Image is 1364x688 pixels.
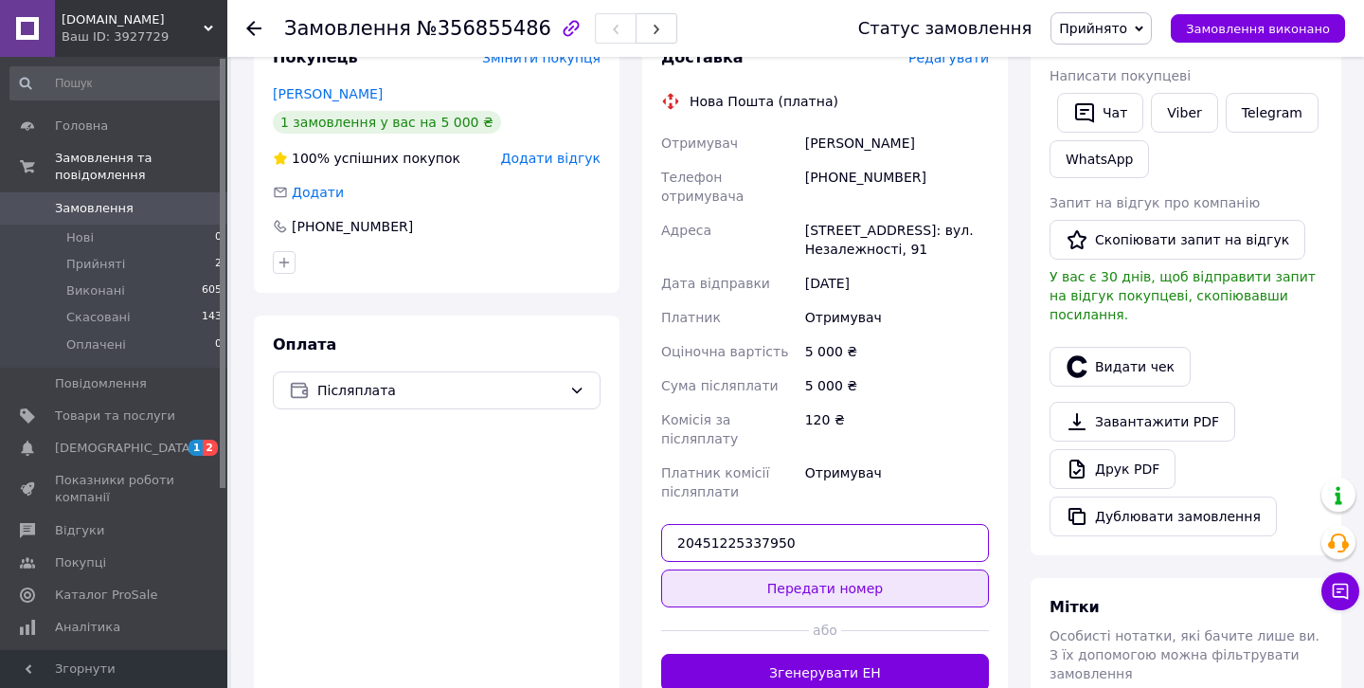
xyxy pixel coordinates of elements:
div: Отримувач [801,300,993,335]
span: 2 [203,440,218,456]
div: 120 ₴ [801,403,993,456]
span: №356855486 [417,17,551,40]
a: Завантажити PDF [1050,402,1235,442]
span: Показники роботи компанії [55,472,175,506]
span: 2 [215,256,222,273]
span: Відгуки [55,522,104,539]
span: Платник комісії післяплати [661,465,769,499]
span: Оплата [273,335,336,353]
button: Передати номер [661,570,989,607]
div: Отримувач [801,456,993,509]
span: Покупець [273,48,358,66]
span: Замовлення виконано [1186,22,1330,36]
div: Повернутися назад [246,19,261,38]
span: 143 [202,309,222,326]
span: Додати відгук [501,151,601,166]
span: 0 [215,229,222,246]
span: Прийняті [66,256,125,273]
span: У вас є 30 днів, щоб відправити запит на відгук покупцеві, скопіювавши посилання. [1050,269,1316,322]
span: Повідомлення [55,375,147,392]
span: 100% [292,151,330,166]
span: rtp.in.ua [62,11,204,28]
button: Видати чек [1050,347,1191,387]
span: Додати [292,185,344,200]
span: Доставка [661,48,744,66]
span: Отримувач [661,136,738,151]
input: Пошук [9,66,224,100]
a: Telegram [1226,93,1319,133]
span: Післяплата [317,380,562,401]
input: Номер експрес-накладної [661,524,989,562]
span: Каталог ProSale [55,587,157,604]
div: 5 000 ₴ [801,369,993,403]
span: Мітки [1050,598,1100,616]
div: [STREET_ADDRESS]: вул. Незалежності, 91 [801,213,993,266]
a: WhatsApp [1050,140,1149,178]
span: 605 [202,282,222,299]
span: Написати покупцеві [1050,68,1191,83]
button: Чат [1057,93,1143,133]
div: Ваш ID: 3927729 [62,28,227,45]
span: Адреса [661,223,711,238]
span: або [809,621,842,640]
a: Viber [1151,93,1217,133]
div: успішних покупок [273,149,460,168]
span: Оплачені [66,336,126,353]
span: 1 [188,440,204,456]
span: 0 [215,336,222,353]
div: [PERSON_NAME] [801,126,993,160]
span: Покупці [55,554,106,571]
button: Чат з покупцем [1321,572,1359,610]
span: Платник [661,310,721,325]
span: Редагувати [908,50,989,65]
a: [PERSON_NAME] [273,86,383,101]
span: Нові [66,229,94,246]
div: Статус замовлення [858,19,1032,38]
span: Замовлення [55,200,134,217]
div: [PHONE_NUMBER] [801,160,993,213]
span: Особисті нотатки, які бачите лише ви. З їх допомогою можна фільтрувати замовлення [1050,628,1319,681]
span: Замовлення [284,17,411,40]
span: Виконані [66,282,125,299]
span: Телефон отримувача [661,170,744,204]
span: Головна [55,118,108,135]
span: Аналітика [55,619,120,636]
div: [DATE] [801,266,993,300]
span: Комісія за післяплату [661,412,738,446]
span: Скасовані [66,309,131,326]
span: [DEMOGRAPHIC_DATA] [55,440,195,457]
span: Змінити покупця [482,50,601,65]
span: Оціночна вартість [661,344,788,359]
div: [PHONE_NUMBER] [290,217,415,236]
span: Прийнято [1059,21,1127,36]
div: 5 000 ₴ [801,335,993,369]
span: Товари та послуги [55,407,175,425]
div: Нова Пошта (платна) [685,92,843,111]
a: Друк PDF [1050,449,1176,489]
button: Скопіювати запит на відгук [1050,220,1305,260]
span: Запит на відгук про компанію [1050,195,1260,210]
button: Дублювати замовлення [1050,497,1277,536]
span: Сума післяплати [661,378,779,393]
div: 1 замовлення у вас на 5 000 ₴ [273,111,501,134]
span: Дата відправки [661,276,770,291]
span: Замовлення та повідомлення [55,150,227,184]
button: Замовлення виконано [1171,14,1345,43]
